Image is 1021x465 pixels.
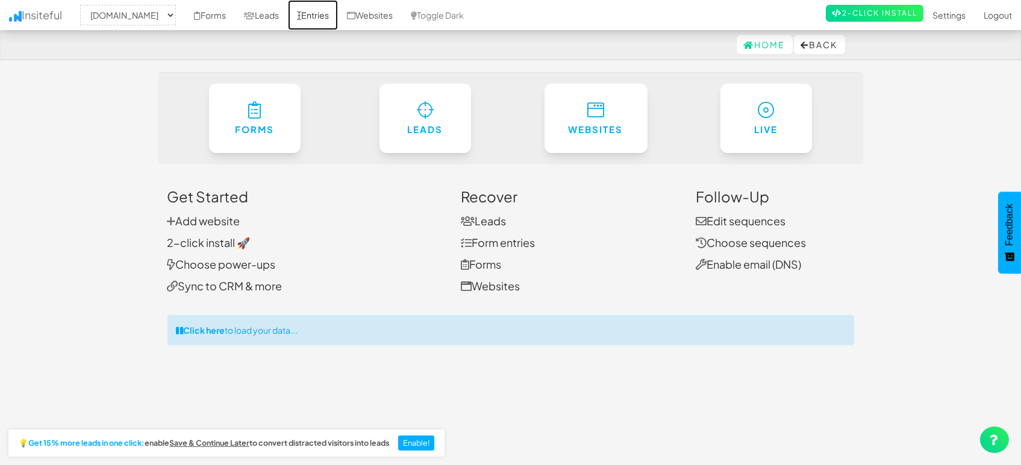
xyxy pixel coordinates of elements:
a: Enable email (DNS) [696,257,801,271]
h3: Follow-Up [696,189,854,204]
a: Form entries [461,236,535,249]
button: Back [794,35,845,54]
h6: Live [745,125,788,135]
a: Leads [461,214,506,228]
a: Forms [461,257,501,271]
a: Save & Continue Later [169,439,249,448]
a: Websites [461,279,520,293]
a: Sync to CRM & more [167,279,283,293]
a: Leads [379,84,471,153]
a: Live [720,84,812,153]
h3: Get Started [167,189,443,204]
a: Add website [167,214,240,228]
img: icon.png [9,11,22,22]
strong: Click here [184,325,225,335]
span: Feedback [1004,204,1015,246]
a: Choose power-ups [167,257,276,271]
a: Forms [209,84,301,153]
h3: Recover [461,189,678,204]
h6: Leads [404,125,447,135]
a: Websites [545,84,648,153]
button: Enable! [398,435,435,451]
h6: Websites [569,125,623,135]
a: Home [737,35,793,54]
a: 2-click install 🚀 [167,236,251,249]
button: Feedback - Show survey [998,192,1021,273]
a: 2-Click Install [826,5,923,22]
a: Choose sequences [696,236,806,249]
u: Save & Continue Later [169,438,249,448]
h6: Forms [233,125,276,135]
strong: Get 15% more leads in one click: [28,439,145,448]
a: Edit sequences [696,214,785,228]
h2: 💡 enable to convert distracted visitors into leads [19,439,389,448]
div: to load your data... [167,315,854,345]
